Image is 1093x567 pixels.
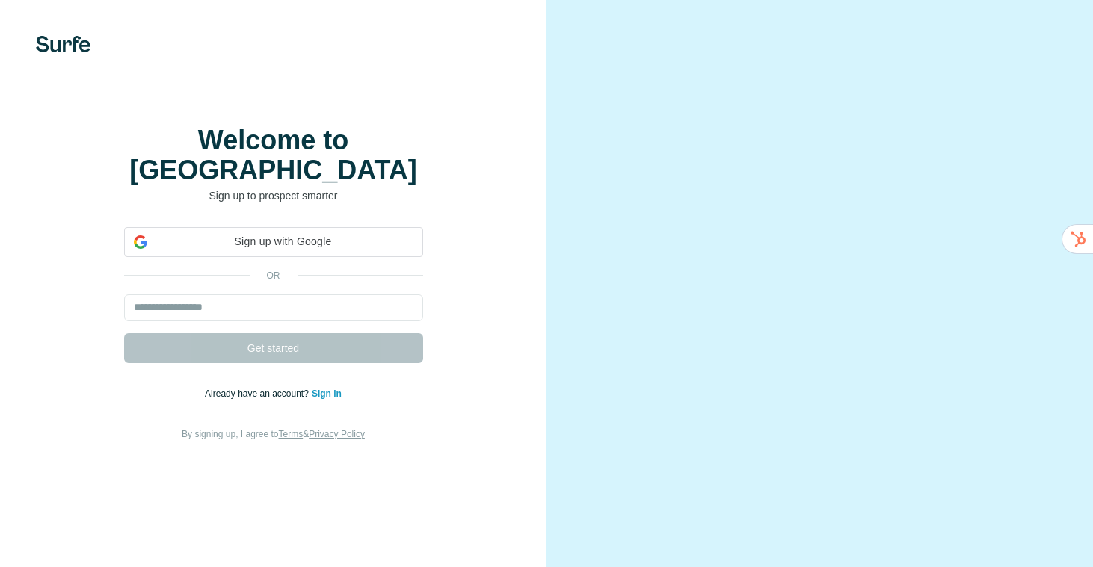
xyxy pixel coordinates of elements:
span: Sign up with Google [153,234,413,250]
h1: Welcome to [GEOGRAPHIC_DATA] [124,126,423,185]
a: Sign in [312,388,342,399]
a: Terms [279,429,304,439]
span: Already have an account? [205,388,312,399]
a: Privacy Policy [309,429,365,439]
img: Surfe's logo [36,36,90,52]
p: Sign up to prospect smarter [124,188,423,203]
div: Sign up with Google [124,227,423,257]
span: By signing up, I agree to & [182,429,365,439]
p: or [250,269,298,282]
